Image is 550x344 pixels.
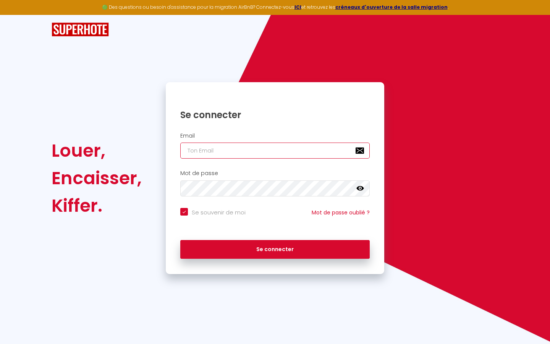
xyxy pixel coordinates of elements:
[180,109,370,121] h1: Se connecter
[180,170,370,177] h2: Mot de passe
[52,192,142,219] div: Kiffer.
[312,209,370,216] a: Mot de passe oublié ?
[52,23,109,37] img: SuperHote logo
[180,143,370,159] input: Ton Email
[6,3,29,26] button: Ouvrir le widget de chat LiveChat
[294,4,301,10] a: ICI
[180,240,370,259] button: Se connecter
[52,164,142,192] div: Encaisser,
[52,137,142,164] div: Louer,
[180,133,370,139] h2: Email
[335,4,448,10] a: créneaux d'ouverture de la salle migration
